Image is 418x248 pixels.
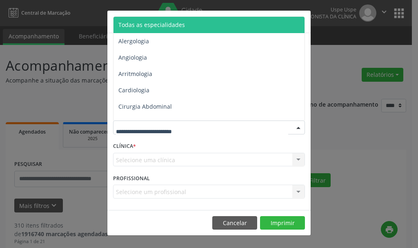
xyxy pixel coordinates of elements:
label: PROFISSIONAL [113,172,150,185]
span: Alergologia [118,37,149,45]
span: Angiologia [118,54,147,61]
label: CLÍNICA [113,140,136,153]
button: Imprimir [260,216,305,230]
h5: Relatório de agendamentos [113,16,207,27]
span: Arritmologia [118,70,152,78]
span: Cirurgia Abdominal [118,103,172,110]
button: Close [294,11,311,31]
span: Todas as especialidades [118,21,185,29]
span: Cardiologia [118,86,149,94]
span: Cirurgia Bariatrica [118,119,169,127]
button: Cancelar [212,216,257,230]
